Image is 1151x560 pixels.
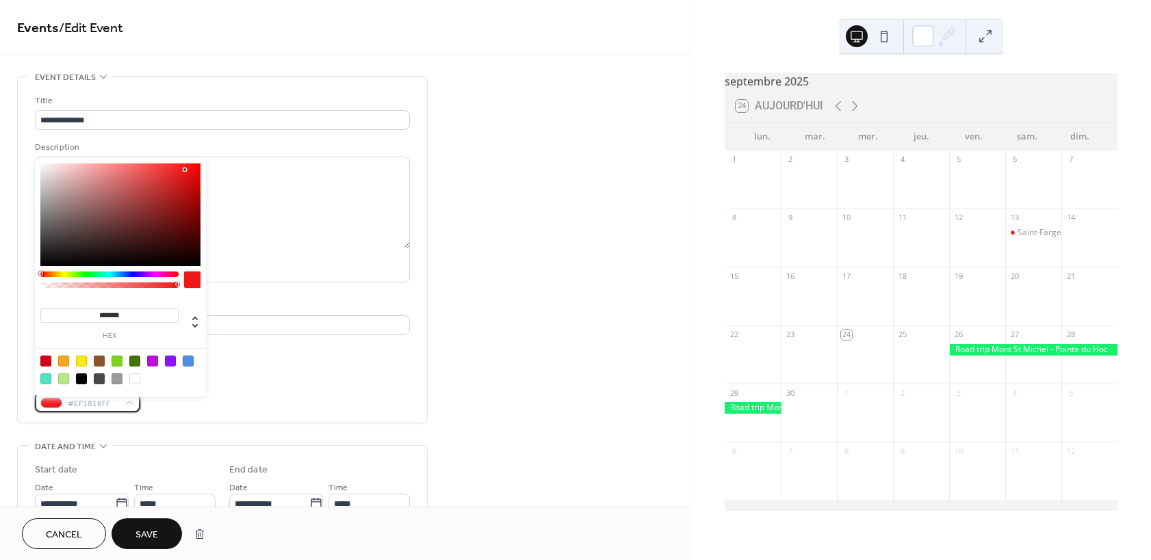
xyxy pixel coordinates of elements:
[841,155,851,165] div: 3
[328,481,348,495] span: Time
[841,330,851,340] div: 24
[736,123,788,150] div: lun.
[112,518,182,549] button: Save
[725,402,781,414] div: Road trip Mont St Michel - Pointe du Hoc
[894,123,947,150] div: jeu.
[729,388,739,398] div: 29
[729,330,739,340] div: 22
[948,123,1000,150] div: ven.
[1065,446,1076,456] div: 12
[76,356,87,366] div: #F8E71C
[841,271,851,281] div: 17
[841,388,851,398] div: 1
[35,440,96,454] span: Date and time
[35,463,77,477] div: Start date
[112,356,122,366] div: #7ED321
[1009,271,1020,281] div: 20
[785,213,795,223] div: 9
[897,446,907,456] div: 9
[134,481,153,495] span: Time
[35,299,407,313] div: Location
[35,140,407,155] div: Description
[729,446,739,456] div: 6
[35,94,407,108] div: Title
[17,15,59,42] a: Events
[842,123,894,150] div: mer.
[1065,155,1076,165] div: 7
[1009,446,1020,456] div: 11
[897,271,907,281] div: 18
[953,330,964,340] div: 26
[94,373,105,384] div: #4A4A4A
[953,271,964,281] div: 19
[183,356,194,366] div: #4A90E2
[59,15,123,42] span: / Edit Event
[729,213,739,223] div: 8
[949,344,1117,356] div: Road trip Mont St Michel - Pointe du Hoc
[785,155,795,165] div: 2
[46,528,82,542] span: Cancel
[40,332,179,340] label: hex
[135,528,158,542] span: Save
[785,446,795,456] div: 7
[897,330,907,340] div: 25
[953,155,964,165] div: 5
[729,271,739,281] div: 15
[1065,271,1076,281] div: 21
[785,330,795,340] div: 23
[112,373,122,384] div: #9B9B9B
[953,446,964,456] div: 10
[229,481,248,495] span: Date
[1065,330,1076,340] div: 28
[841,213,851,223] div: 10
[229,463,268,477] div: End date
[1009,213,1020,223] div: 13
[68,397,118,411] span: #EF1818FF
[729,155,739,165] div: 1
[35,481,53,495] span: Date
[725,73,1117,90] div: septembre 2025
[897,155,907,165] div: 4
[94,356,105,366] div: #8B572A
[789,123,842,150] div: mar.
[953,213,964,223] div: 12
[165,356,176,366] div: #9013FE
[1054,123,1107,150] div: dim.
[1000,123,1053,150] div: sam.
[40,373,51,384] div: #50E3C2
[897,388,907,398] div: 2
[785,388,795,398] div: 30
[1005,227,1061,239] div: Saint-Fargeau (89)
[58,356,69,366] div: #F5A623
[129,356,140,366] div: #417505
[129,373,140,384] div: #FFFFFF
[953,388,964,398] div: 3
[35,70,96,85] span: Event details
[147,356,158,366] div: #BD10E0
[1018,227,1088,239] div: Saint-Fargeau (89)
[1065,213,1076,223] div: 14
[22,518,106,549] button: Cancel
[40,356,51,366] div: #D0021B
[841,446,851,456] div: 8
[1065,388,1076,398] div: 5
[1009,388,1020,398] div: 4
[897,213,907,223] div: 11
[1009,155,1020,165] div: 6
[58,373,69,384] div: #B8E986
[76,373,87,384] div: #000000
[1009,330,1020,340] div: 27
[785,271,795,281] div: 16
